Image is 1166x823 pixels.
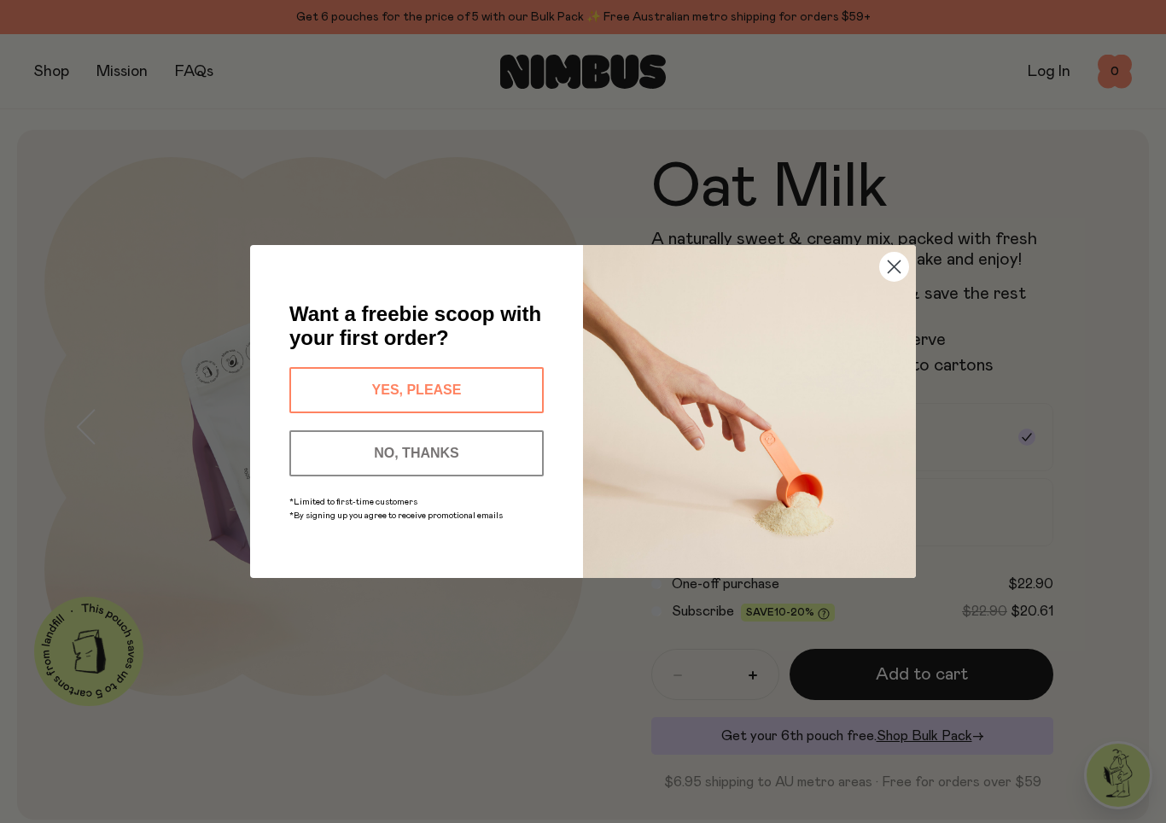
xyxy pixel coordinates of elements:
button: YES, PLEASE [289,367,544,413]
button: NO, THANKS [289,430,544,476]
button: Close dialog [879,252,909,282]
span: Want a freebie scoop with your first order? [289,302,541,349]
img: c0d45117-8e62-4a02-9742-374a5db49d45.jpeg [583,245,916,578]
span: *By signing up you agree to receive promotional emails [289,511,503,520]
span: *Limited to first-time customers [289,498,417,506]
